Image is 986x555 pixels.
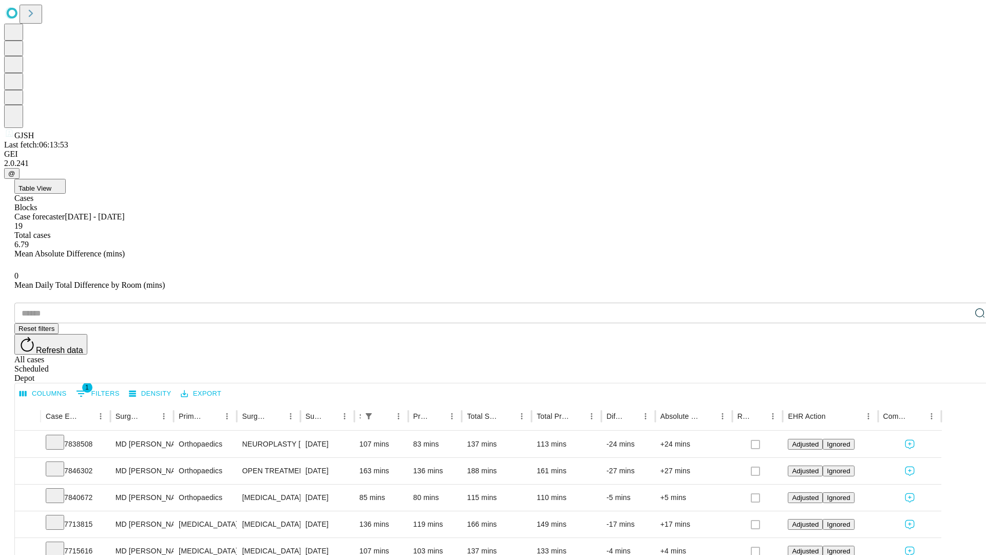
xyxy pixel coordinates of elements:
[46,485,105,511] div: 7840672
[93,409,108,423] button: Menu
[220,409,234,423] button: Menu
[792,521,819,528] span: Adjusted
[701,409,715,423] button: Sort
[14,221,23,230] span: 19
[413,412,430,420] div: Predicted In Room Duration
[142,409,157,423] button: Sort
[179,431,232,457] div: Orthopaedics
[242,485,295,511] div: [MEDICAL_DATA] MEDIAL OR LATERAL MENISCECTOMY
[537,458,596,484] div: 161 mins
[827,547,850,555] span: Ignored
[788,492,823,503] button: Adjusted
[823,466,854,476] button: Ignored
[46,412,78,420] div: Case Epic Id
[792,494,819,502] span: Adjusted
[660,485,727,511] div: +5 mins
[788,519,823,530] button: Adjusted
[537,431,596,457] div: 113 mins
[467,412,499,420] div: Total Scheduled Duration
[126,386,174,402] button: Density
[205,409,220,423] button: Sort
[606,485,650,511] div: -5 mins
[14,334,87,355] button: Refresh data
[359,458,403,484] div: 163 mins
[359,431,403,457] div: 107 mins
[430,409,445,423] button: Sort
[827,409,841,423] button: Sort
[537,485,596,511] div: 110 mins
[359,485,403,511] div: 85 mins
[179,412,204,420] div: Primary Service
[362,409,376,423] button: Show filters
[883,412,909,420] div: Comments
[861,409,876,423] button: Menu
[242,511,295,538] div: [MEDICAL_DATA]
[413,458,457,484] div: 136 mins
[116,458,168,484] div: MD [PERSON_NAME] [PERSON_NAME]
[362,409,376,423] div: 1 active filter
[788,466,823,476] button: Adjusted
[827,494,850,502] span: Ignored
[179,458,232,484] div: Orthopaedics
[792,440,819,448] span: Adjusted
[715,409,730,423] button: Menu
[116,511,168,538] div: MD [PERSON_NAME] E Md
[283,409,298,423] button: Menu
[660,458,727,484] div: +27 mins
[924,409,939,423] button: Menu
[359,511,403,538] div: 136 mins
[751,409,766,423] button: Sort
[467,485,526,511] div: 115 mins
[17,386,69,402] button: Select columns
[46,431,105,457] div: 7838508
[323,409,337,423] button: Sort
[624,409,638,423] button: Sort
[660,412,700,420] div: Absolute Difference
[18,325,54,332] span: Reset filters
[606,511,650,538] div: -17 mins
[116,485,168,511] div: MD [PERSON_NAME] [PERSON_NAME]
[269,409,283,423] button: Sort
[792,467,819,475] span: Adjusted
[14,131,34,140] span: GJSH
[82,382,92,393] span: 1
[20,436,35,454] button: Expand
[467,511,526,538] div: 166 mins
[157,409,171,423] button: Menu
[306,511,349,538] div: [DATE]
[4,168,20,179] button: @
[337,409,352,423] button: Menu
[306,412,322,420] div: Surgery Date
[537,412,569,420] div: Total Predicted Duration
[500,409,515,423] button: Sort
[537,511,596,538] div: 149 mins
[827,467,850,475] span: Ignored
[306,431,349,457] div: [DATE]
[4,140,68,149] span: Last fetch: 06:13:53
[660,431,727,457] div: +24 mins
[660,511,727,538] div: +17 mins
[827,440,850,448] span: Ignored
[823,519,854,530] button: Ignored
[179,511,232,538] div: [MEDICAL_DATA]
[306,458,349,484] div: [DATE]
[116,431,168,457] div: MD [PERSON_NAME] [PERSON_NAME]
[18,184,51,192] span: Table View
[14,271,18,280] span: 0
[792,547,819,555] span: Adjusted
[178,386,224,402] button: Export
[910,409,924,423] button: Sort
[73,385,122,402] button: Show filters
[606,431,650,457] div: -24 mins
[584,409,599,423] button: Menu
[359,412,361,420] div: Scheduled In Room Duration
[20,516,35,534] button: Expand
[306,485,349,511] div: [DATE]
[467,431,526,457] div: 137 mins
[20,489,35,507] button: Expand
[606,458,650,484] div: -27 mins
[116,412,141,420] div: Surgeon Name
[515,409,529,423] button: Menu
[467,458,526,484] div: 188 mins
[14,179,66,194] button: Table View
